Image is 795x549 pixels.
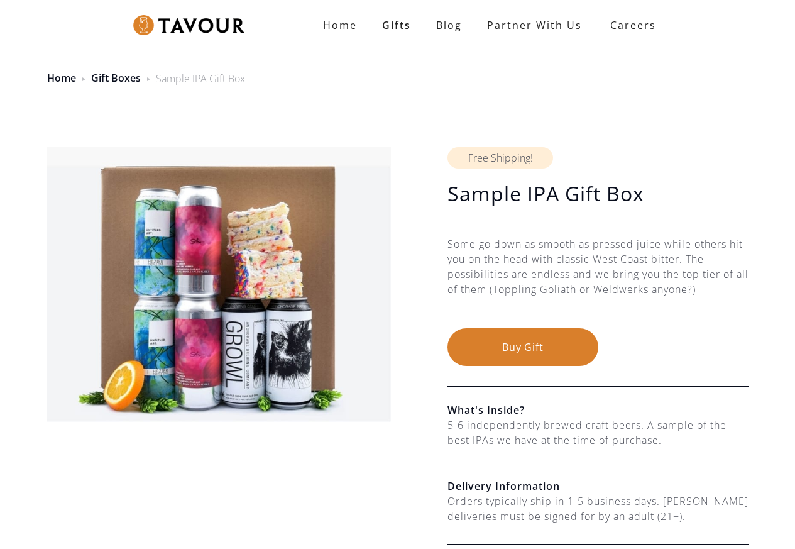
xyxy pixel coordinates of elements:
h6: What's Inside? [447,402,749,418]
strong: Home [323,18,357,32]
a: Blog [424,13,474,38]
a: Gift Boxes [91,71,141,85]
button: Buy Gift [447,328,598,366]
a: Home [47,71,76,85]
a: Home [310,13,370,38]
a: partner with us [474,13,595,38]
strong: Careers [610,13,656,38]
div: Free Shipping! [447,147,553,169]
div: 5-6 independently brewed craft beers. A sample of the best IPAs we have at the time of purchase. [447,418,749,448]
a: Careers [595,8,666,43]
div: Some go down as smooth as pressed juice while others hit you on the head with classic West Coast ... [447,236,749,328]
h6: Delivery Information [447,479,749,494]
a: Gifts [370,13,424,38]
div: Sample IPA Gift Box [156,71,245,86]
h1: Sample IPA Gift Box [447,181,749,206]
div: Orders typically ship in 1-5 business days. [PERSON_NAME] deliveries must be signed for by an adu... [447,494,749,524]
